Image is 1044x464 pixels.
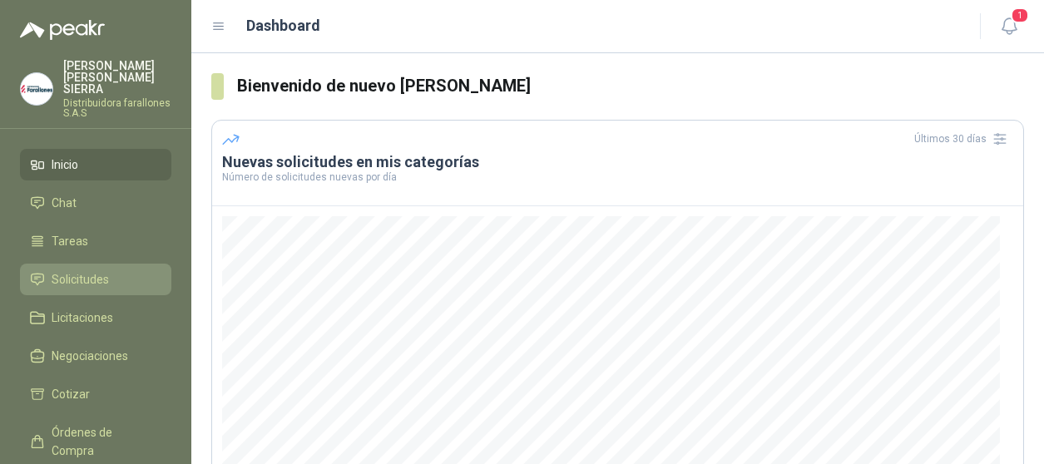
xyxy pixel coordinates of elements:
[20,302,171,333] a: Licitaciones
[237,73,1024,99] h3: Bienvenido de nuevo [PERSON_NAME]
[63,98,171,118] p: Distribuidora farallones S.A.S
[52,347,128,365] span: Negociaciones
[20,378,171,410] a: Cotizar
[222,172,1013,182] p: Número de solicitudes nuevas por día
[20,20,105,40] img: Logo peakr
[52,423,156,460] span: Órdenes de Compra
[20,225,171,257] a: Tareas
[52,155,78,174] span: Inicio
[1011,7,1029,23] span: 1
[52,309,113,327] span: Licitaciones
[914,126,1013,152] div: Últimos 30 días
[994,12,1024,42] button: 1
[52,194,77,212] span: Chat
[52,270,109,289] span: Solicitudes
[63,60,171,95] p: [PERSON_NAME] [PERSON_NAME] SIERRA
[222,152,1013,172] h3: Nuevas solicitudes en mis categorías
[20,340,171,372] a: Negociaciones
[246,14,320,37] h1: Dashboard
[52,232,88,250] span: Tareas
[20,187,171,219] a: Chat
[20,149,171,180] a: Inicio
[21,73,52,105] img: Company Logo
[20,264,171,295] a: Solicitudes
[52,385,90,403] span: Cotizar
